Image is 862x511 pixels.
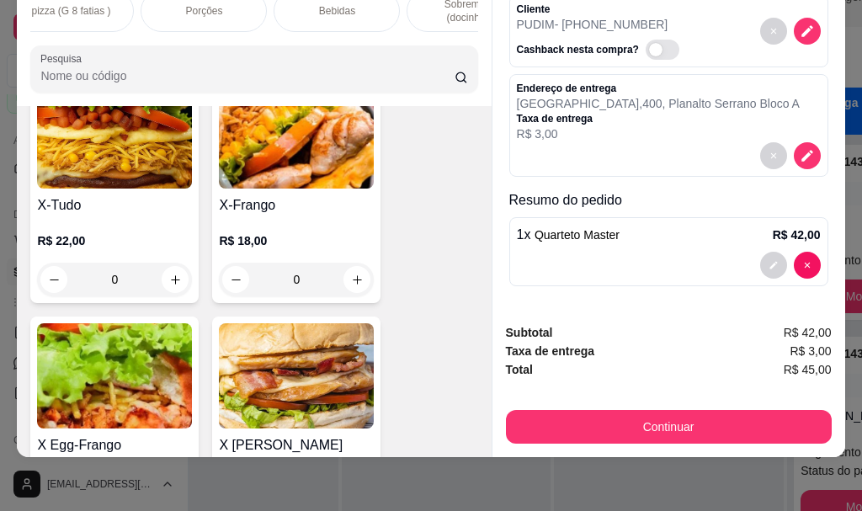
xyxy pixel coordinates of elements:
button: decrease-product-quantity [794,252,821,279]
button: decrease-product-quantity [760,18,787,45]
span: Quarteto Master [535,228,620,242]
strong: Taxa de entrega [506,344,595,358]
button: decrease-product-quantity [794,142,821,169]
h4: X [PERSON_NAME] [219,435,374,455]
p: 1 x [517,225,620,245]
p: Bebidas [319,4,355,18]
p: Resumo do pedido [509,190,828,210]
p: Cliente [517,3,686,16]
p: [GEOGRAPHIC_DATA] , 400 , Planalto Serrano Bloco A [517,95,800,112]
p: R$ 42,00 [773,226,821,243]
img: product-image [37,323,192,428]
button: increase-product-quantity [343,266,370,293]
h4: X-Tudo [37,195,192,216]
label: Pesquisa [40,51,88,66]
p: Endereço de entrega [517,82,800,95]
img: product-image [219,323,374,428]
p: Porções [185,4,222,18]
span: R$ 45,00 [784,360,832,379]
button: decrease-product-quantity [222,266,249,293]
p: Taxa de entrega [517,112,800,125]
p: pizza (G 8 fatias ) [31,4,110,18]
img: product-image [219,83,374,189]
p: Cashback nesta compra? [517,43,639,56]
label: Automatic updates [646,40,686,60]
button: decrease-product-quantity [760,252,787,279]
button: decrease-product-quantity [40,266,67,293]
p: R$ 22,00 [37,232,192,249]
button: decrease-product-quantity [760,142,787,169]
span: R$ 42,00 [784,323,832,342]
p: R$ 18,00 [219,232,374,249]
button: Continuar [506,410,832,444]
button: decrease-product-quantity [794,18,821,45]
span: R$ 3,00 [790,342,831,360]
p: PUDIM - [PHONE_NUMBER] [517,16,686,33]
strong: Subtotal [506,326,553,339]
button: increase-product-quantity [162,266,189,293]
h4: X Egg-Frango [37,435,192,455]
input: Pesquisa [40,67,455,84]
strong: Total [506,363,533,376]
h4: X-Frango [219,195,374,216]
img: product-image [37,83,192,189]
p: R$ 3,00 [517,125,800,142]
